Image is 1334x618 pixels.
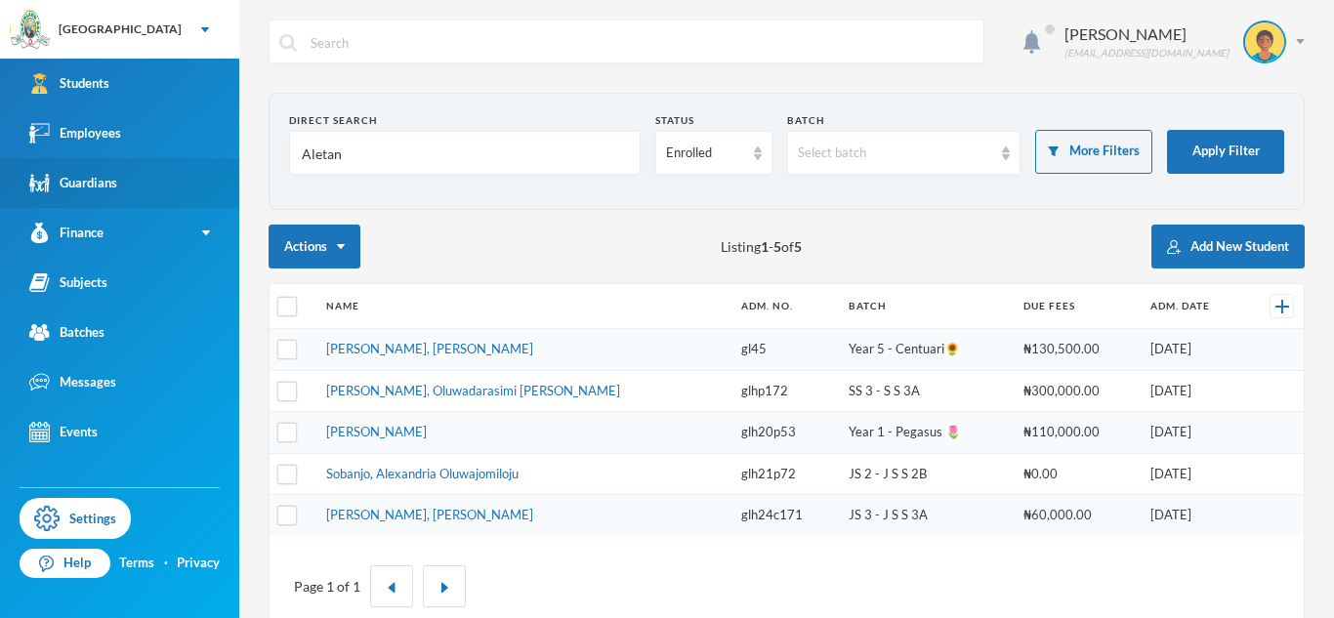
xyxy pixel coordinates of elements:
td: glh21p72 [731,453,839,495]
th: Adm. Date [1141,284,1245,329]
td: ₦130,500.00 [1014,329,1141,371]
td: glh24c171 [731,495,839,536]
div: Employees [29,123,121,144]
input: Search [309,21,974,64]
div: Status [655,113,772,128]
td: ₦0.00 [1014,453,1141,495]
td: Year 1 - Pegasus 🌷 [839,412,1014,454]
td: glhp172 [731,370,839,412]
div: Page 1 of 1 [294,576,360,597]
td: [DATE] [1141,329,1245,371]
button: More Filters [1035,130,1152,174]
td: SS 3 - S S 3A [839,370,1014,412]
img: STUDENT [1245,22,1284,62]
input: Name, Admin No, Phone number, Email Address [300,132,630,176]
td: [DATE] [1141,495,1245,536]
td: ₦110,000.00 [1014,412,1141,454]
td: ₦300,000.00 [1014,370,1141,412]
th: Due Fees [1014,284,1141,329]
a: Settings [20,498,131,539]
div: Batch [787,113,1021,128]
b: 5 [773,238,781,255]
td: [DATE] [1141,453,1245,495]
a: Terms [119,554,154,573]
td: glh20p53 [731,412,839,454]
th: Name [316,284,731,329]
a: Privacy [177,554,220,573]
div: [GEOGRAPHIC_DATA] [59,21,182,38]
div: Batches [29,322,104,343]
a: [PERSON_NAME] [326,424,427,439]
th: Batch [839,284,1014,329]
div: Direct Search [289,113,641,128]
a: Help [20,549,110,578]
td: Year 5 - Centuari🌻 [839,329,1014,371]
button: Apply Filter [1167,130,1284,174]
th: Adm. No. [731,284,839,329]
div: Messages [29,372,116,392]
td: ₦60,000.00 [1014,495,1141,536]
div: Enrolled [666,144,744,163]
button: Actions [269,225,360,268]
a: [PERSON_NAME], [PERSON_NAME] [326,507,533,522]
div: Students [29,73,109,94]
div: Subjects [29,272,107,293]
td: [DATE] [1141,370,1245,412]
div: · [164,554,168,573]
div: Select batch [798,144,993,163]
span: Listing - of [721,236,802,257]
img: + [1275,300,1289,313]
a: [PERSON_NAME], Oluwadarasimi [PERSON_NAME] [326,383,620,398]
div: Events [29,422,98,442]
img: search [279,34,297,52]
div: [EMAIL_ADDRESS][DOMAIN_NAME] [1064,46,1229,61]
div: [PERSON_NAME] [1064,22,1229,46]
td: JS 2 - J S S 2B [839,453,1014,495]
button: Add New Student [1151,225,1305,268]
b: 1 [761,238,769,255]
div: Guardians [29,173,117,193]
td: gl45 [731,329,839,371]
a: Sobanjo, Alexandria Oluwajomiloju [326,466,519,481]
img: logo [11,11,50,50]
a: [PERSON_NAME], [PERSON_NAME] [326,341,533,356]
td: JS 3 - J S S 3A [839,495,1014,536]
b: 5 [794,238,802,255]
div: Finance [29,223,104,243]
td: [DATE] [1141,412,1245,454]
